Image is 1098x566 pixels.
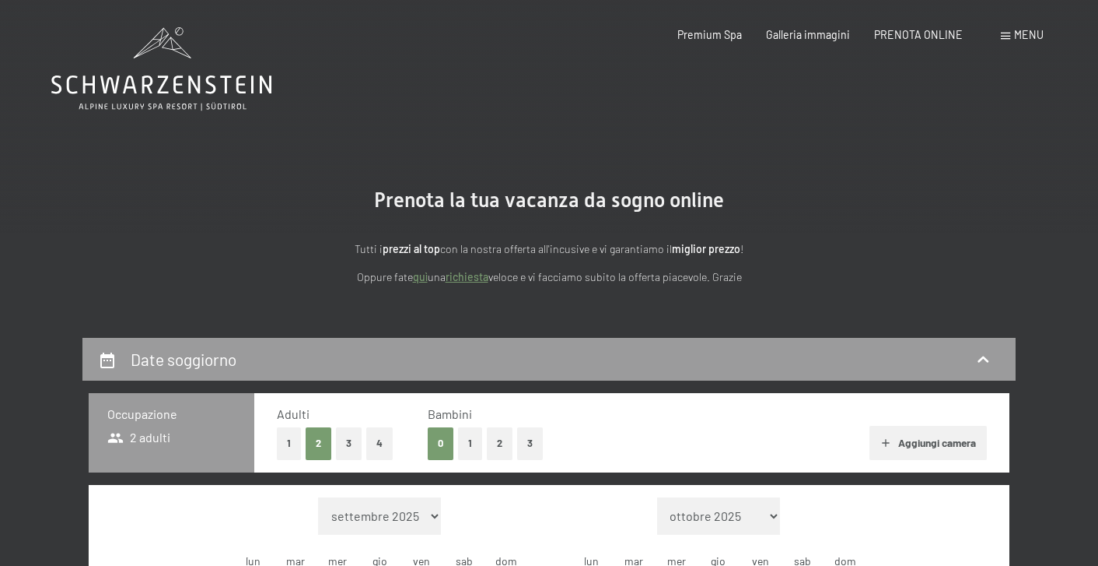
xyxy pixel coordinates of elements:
[366,427,393,459] button: 4
[383,242,440,255] strong: prezzi al top
[874,28,963,41] a: PRENOTA ONLINE
[1014,28,1044,41] span: Menu
[207,269,891,287] p: Oppure fate una veloce e vi facciamo subito la offerta piacevole. Grazie
[374,188,724,212] span: Prenota la tua vacanza da sogno online
[869,426,987,460] button: Aggiungi camera
[207,241,891,258] p: Tutti i con la nostra offerta all'incusive e vi garantiamo il !
[413,270,428,283] a: quì
[446,270,488,283] a: richiesta
[306,427,331,459] button: 2
[458,427,482,459] button: 1
[277,427,301,459] button: 1
[107,406,236,423] h3: Occupazione
[131,350,236,369] h2: Date soggiorno
[277,406,309,421] span: Adulti
[517,427,543,459] button: 3
[428,406,472,421] span: Bambini
[672,242,740,255] strong: miglior prezzo
[487,427,512,459] button: 2
[766,28,850,41] a: Galleria immagini
[428,427,453,459] button: 0
[677,28,742,41] a: Premium Spa
[336,427,362,459] button: 3
[107,429,170,446] span: 2 adulti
